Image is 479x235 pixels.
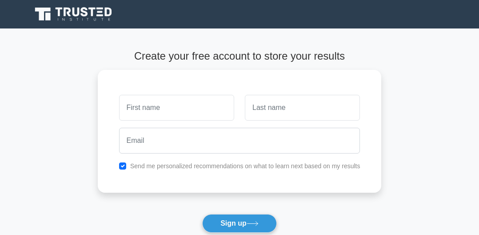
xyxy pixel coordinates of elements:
[119,95,234,121] input: First name
[245,95,360,121] input: Last name
[202,214,277,233] button: Sign up
[98,50,382,62] h4: Create your free account to store your results
[119,128,360,154] input: Email
[130,162,360,170] label: Send me personalized recommendations on what to learn next based on my results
